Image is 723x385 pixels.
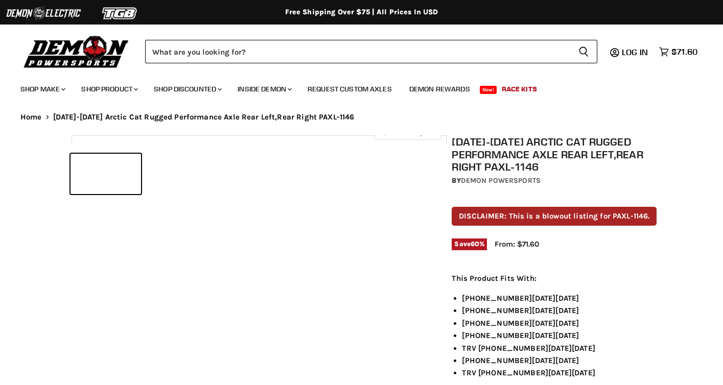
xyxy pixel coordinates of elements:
p: DISCLAIMER: This is a blowout listing for PAXL-1146. [452,207,657,226]
a: Shop Product [74,79,144,100]
div: by [452,175,657,186]
span: Save % [452,238,487,250]
span: $71.60 [671,47,697,57]
span: Log in [622,47,648,57]
img: TGB Logo 2 [82,4,158,23]
a: Inside Demon [230,79,298,100]
form: Product [145,40,597,63]
a: Log in [617,47,654,57]
a: Home [20,113,42,122]
img: Demon Powersports [20,33,132,69]
span: [DATE]-[DATE] Arctic Cat Rugged Performance Axle Rear Left,Rear Right PAXL-1146 [53,113,355,122]
p: This Product Fits With: [452,272,657,284]
button: Search [570,40,597,63]
a: Race Kits [494,79,545,100]
a: $71.60 [654,44,703,59]
span: From: $71.60 [495,239,539,249]
span: New! [480,86,497,94]
li: TRV [PHONE_NUMBER][DATE][DATE] [462,342,657,354]
li: [PHONE_NUMBER][DATE][DATE] [462,292,657,304]
span: 60 [471,240,479,248]
li: [PHONE_NUMBER][DATE][DATE] [462,354,657,367]
a: Demon Powersports [461,176,541,185]
ul: Main menu [13,75,695,100]
a: Demon Rewards [402,79,478,100]
li: [PHONE_NUMBER][DATE][DATE] [462,317,657,329]
a: Shop Discounted [146,79,228,100]
a: Shop Make [13,79,72,100]
a: Request Custom Axles [300,79,400,100]
h1: [DATE]-[DATE] Arctic Cat Rugged Performance Axle Rear Left,Rear Right PAXL-1146 [452,135,657,173]
img: Demon Electric Logo 2 [5,4,82,23]
li: [PHONE_NUMBER][DATE][DATE] [462,304,657,317]
input: Search [145,40,570,63]
li: [PHONE_NUMBER][DATE][DATE] [462,329,657,342]
li: TRV [PHONE_NUMBER][DATE][DATE] [462,367,657,379]
span: Click to expand [379,129,436,136]
button: 2004-2014 Arctic Cat Rugged Performance Axle Rear Left,Rear Right PAXL-1146 thumbnail [71,154,141,194]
